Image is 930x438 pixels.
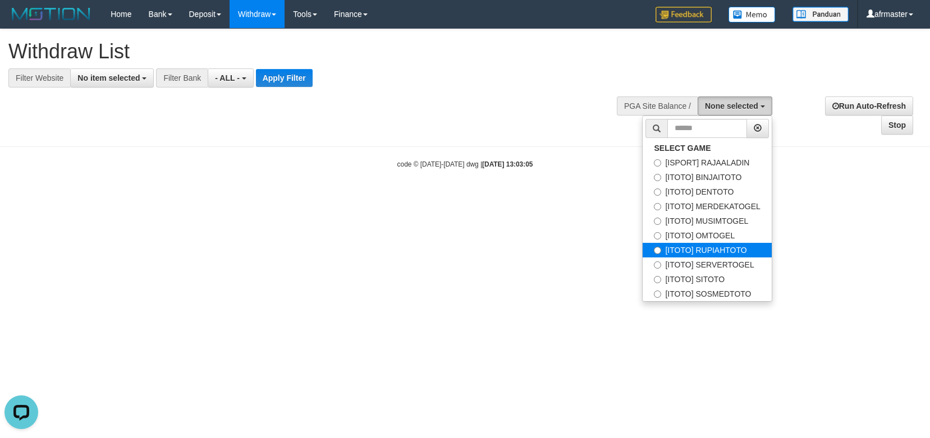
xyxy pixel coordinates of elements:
[8,40,609,63] h1: Withdraw List
[643,141,771,155] a: SELECT GAME
[654,291,661,298] input: [ITOTO] SOSMEDTOTO
[643,155,771,170] label: [ISPORT] RAJAALADIN
[643,185,771,199] label: [ITOTO] DENTOTO
[215,73,240,82] span: - ALL -
[656,7,712,22] img: Feedback.jpg
[654,247,661,254] input: [ITOTO] RUPIAHTOTO
[643,243,771,257] label: [ITOTO] RUPIAHTOTO
[654,203,661,210] input: [ITOTO] MERDEKATOGEL
[4,4,38,38] button: Open LiveChat chat widget
[654,188,661,196] input: [ITOTO] DENTOTO
[792,7,849,22] img: panduan.png
[77,73,140,82] span: No item selected
[643,272,771,287] label: [ITOTO] SITOTO
[654,261,661,269] input: [ITOTO] SERVERTOGEL
[729,7,776,22] img: Button%20Memo.svg
[8,68,70,87] div: Filter Website
[8,6,94,22] img: MOTION_logo.png
[643,228,771,243] label: [ITOTO] OMTOGEL
[643,170,771,185] label: [ITOTO] BINJAITOTO
[654,159,661,167] input: [ISPORT] RAJAALADIN
[643,257,771,272] label: [ITOTO] SERVERTOGEL
[397,160,533,168] small: code © [DATE]-[DATE] dwg |
[643,214,771,228] label: [ITOTO] MUSIMTOGEL
[698,96,772,116] button: None selected
[70,68,154,87] button: No item selected
[208,68,253,87] button: - ALL -
[482,160,533,168] strong: [DATE] 13:03:05
[256,69,313,87] button: Apply Filter
[654,144,711,153] b: SELECT GAME
[643,287,771,301] label: [ITOTO] SOSMEDTOTO
[654,276,661,283] input: [ITOTO] SITOTO
[881,116,913,135] a: Stop
[643,199,771,214] label: [ITOTO] MERDEKATOGEL
[825,96,913,116] a: Run Auto-Refresh
[705,102,758,110] span: None selected
[617,96,698,116] div: PGA Site Balance /
[654,218,661,225] input: [ITOTO] MUSIMTOGEL
[654,174,661,181] input: [ITOTO] BINJAITOTO
[156,68,208,87] div: Filter Bank
[654,232,661,239] input: [ITOTO] OMTOGEL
